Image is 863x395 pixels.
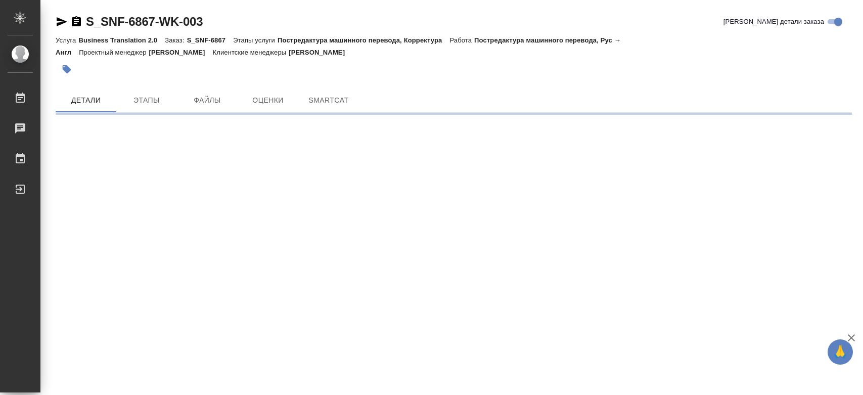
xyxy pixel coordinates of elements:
button: 🙏 [828,339,853,365]
p: Работа [449,36,474,44]
p: [PERSON_NAME] [149,49,213,56]
p: Заказ: [165,36,187,44]
span: Этапы [122,94,171,107]
p: Business Translation 2.0 [78,36,165,44]
button: Скопировать ссылку [70,16,82,28]
p: Услуга [56,36,78,44]
p: [PERSON_NAME] [289,49,352,56]
button: Добавить тэг [56,58,78,80]
p: S_SNF-6867 [187,36,234,44]
button: Скопировать ссылку для ЯМессенджера [56,16,68,28]
span: Оценки [244,94,292,107]
p: Постредактура машинного перевода, Корректура [278,36,449,44]
p: Клиентские менеджеры [213,49,289,56]
span: 🙏 [832,341,849,363]
span: Детали [62,94,110,107]
span: [PERSON_NAME] детали заказа [723,17,824,27]
p: Этапы услуги [233,36,278,44]
span: SmartCat [304,94,353,107]
span: Файлы [183,94,232,107]
a: S_SNF-6867-WK-003 [86,15,203,28]
p: Проектный менеджер [79,49,149,56]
